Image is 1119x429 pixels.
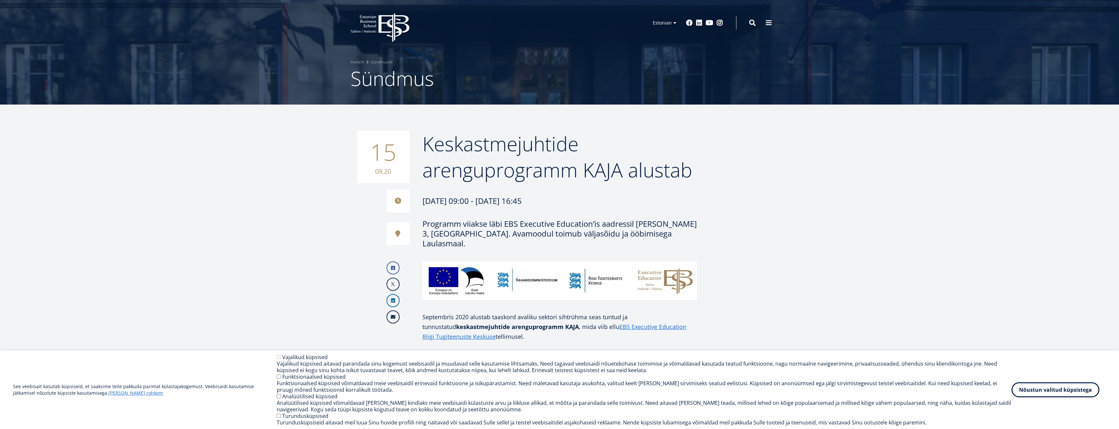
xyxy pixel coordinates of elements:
a: Linkedin [696,20,702,26]
a: Youtube [706,20,713,26]
a: Email [387,310,400,323]
p: Septembris 2020 alustab taaskord avaliku sektori sihtrühma seas tuntud ja tunnustatud , mida viib... [422,312,697,341]
label: Funktsionaalsed küpsised [282,373,346,380]
div: 15 [357,131,409,183]
span: Keskastmejuhtide arenguprogramm KAJA alustab [422,130,692,183]
a: Riigi Tugiteenuste Keskuse [422,332,496,341]
a: Avaleht [351,59,364,65]
a: Linkedin [387,294,400,307]
label: Turundusküpsised [282,412,328,420]
div: Funktsionaalsed küpsised võimaldavad meie veebisaidil erinevaid funktsioone ja isikupärastamist. ... [277,380,1012,393]
label: Analüütilised küpsised [282,393,337,400]
a: [PERSON_NAME] rohkem [108,390,163,396]
p: See veebisait kasutab küpsiseid, et saaksime teile pakkuda parimat külastajakogemust. Veebisaidi ... [13,383,277,396]
a: Facebook [387,261,400,274]
div: Analüütilised küpsised võimaldavad [PERSON_NAME] kindlaks meie veebisaidi külastuste arvu ja liik... [277,400,1012,413]
label: Vajalikud küpsised [282,354,328,361]
a: Sündmused [371,59,392,65]
a: EBS Executive Education [619,322,686,332]
img: X [387,278,399,290]
div: Programm viiakse läbi EBS Executive Education’is aadressil [PERSON_NAME] 3, [GEOGRAPHIC_DATA]. Av... [422,219,697,248]
a: Facebook [686,20,693,26]
div: Turundusküpsiseid aitavad meil luua Sinu huvide profiili ning näitavad või saadavad Sulle sellel ... [277,419,1012,426]
a: Instagram [716,20,723,26]
strong: keskastmejuhtide arenguprogramm KAJA [456,323,579,331]
button: Nõustun valitud küpsistega [1012,382,1099,397]
div: Vajalikud küpsised aitavad parandada sinu kogemust veebisaidil ja muudavad selle kasutamise lihts... [277,360,1012,373]
div: [DATE] 09:00 - [DATE] 16:45 [387,190,697,212]
h1: Sündmus [351,65,769,91]
small: 09.20 [364,167,403,176]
